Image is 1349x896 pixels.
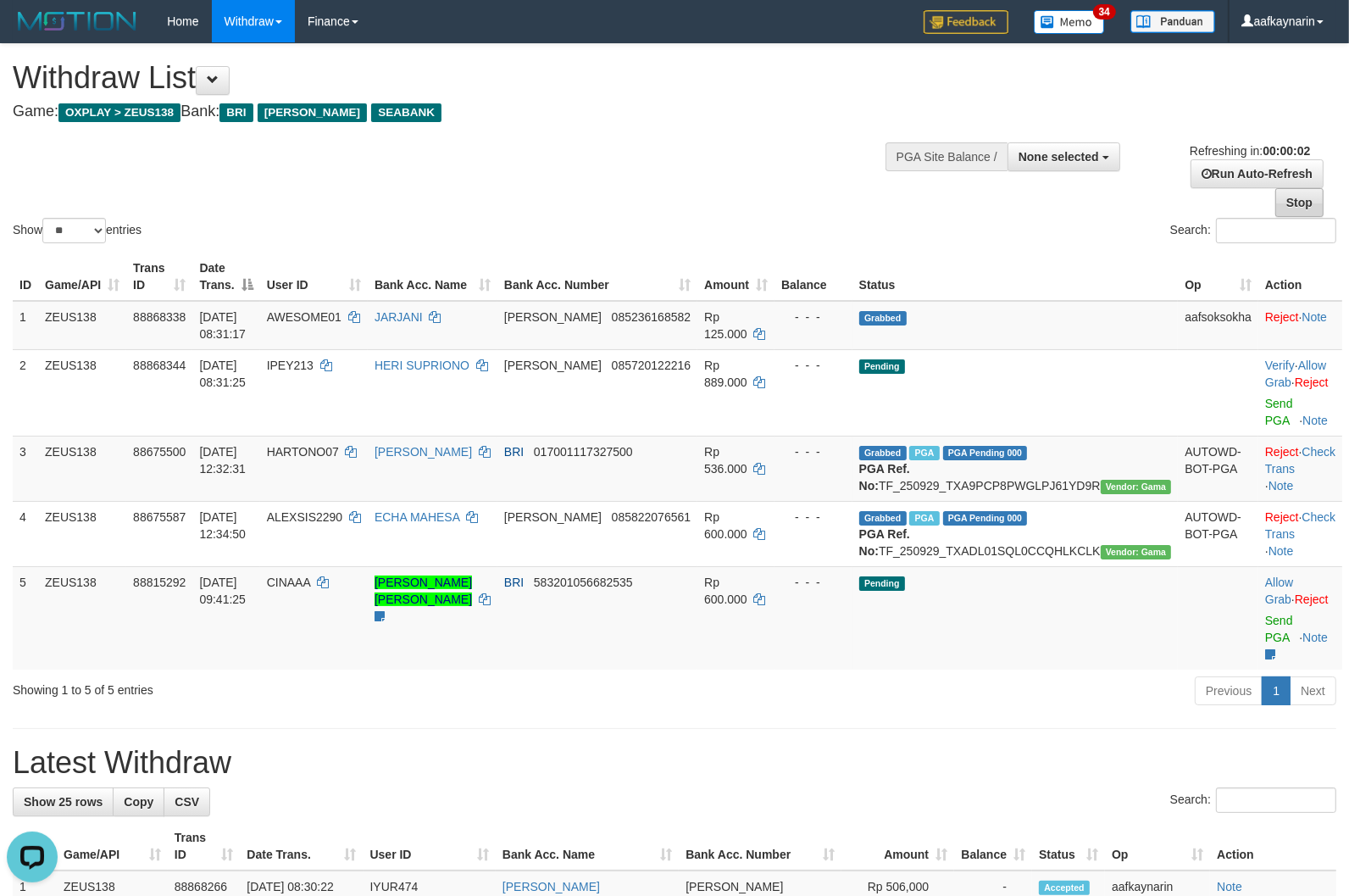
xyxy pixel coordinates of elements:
span: SEABANK [371,103,441,122]
th: Bank Acc. Number: activate to sort column ascending [497,253,697,301]
a: 1 [1262,676,1291,705]
a: Allow Grab [1265,576,1293,606]
th: Trans ID: activate to sort column ascending [168,822,241,871]
span: [PERSON_NAME] [504,359,602,372]
span: AWESOME01 [267,310,341,324]
span: BRI [219,103,253,122]
a: Reject [1265,510,1299,524]
a: Send PGA [1265,397,1293,427]
a: Show 25 rows [13,787,114,816]
img: panduan.png [1130,10,1215,33]
a: Check Trans [1265,510,1335,541]
span: Rp 600.000 [704,510,747,541]
th: Action [1258,253,1342,301]
a: Copy [113,787,164,816]
span: Copy 085236168582 to clipboard [612,310,691,324]
button: None selected [1008,142,1120,171]
h1: Withdraw List [13,61,882,95]
th: Balance [774,253,852,301]
a: [PERSON_NAME] [375,445,472,459]
td: · · [1258,349,1342,436]
span: Show 25 rows [24,795,103,809]
a: JARJANI [375,310,423,324]
span: Rp 889.000 [704,359,747,389]
span: 88675500 [133,445,186,459]
a: Run Auto-Refresh [1191,159,1324,188]
td: ZEUS138 [38,436,126,501]
a: Check Trans [1265,445,1335,476]
th: Action [1210,822,1336,871]
b: PGA Ref. No: [859,527,910,558]
span: Pending [859,576,905,591]
input: Search: [1216,218,1336,243]
th: Bank Acc. Number: activate to sort column ascending [679,822,841,871]
td: 3 [13,436,38,501]
th: Op: activate to sort column ascending [1178,253,1258,301]
th: Amount: activate to sort column ascending [841,822,954,871]
th: Status: activate to sort column ascending [1032,822,1105,871]
a: ECHA MAHESA [375,510,459,524]
span: Copy [124,795,153,809]
h4: Game: Bank: [13,103,882,120]
th: Status [852,253,1179,301]
th: ID [13,253,38,301]
th: User ID: activate to sort column ascending [260,253,368,301]
div: - - - [781,574,846,591]
span: 88815292 [133,576,186,589]
span: [PERSON_NAME] [258,103,367,122]
span: Marked by aaftrukkakada [909,446,939,460]
a: Send PGA [1265,614,1293,644]
td: · [1258,566,1342,670]
span: Grabbed [859,446,907,460]
span: 88868344 [133,359,186,372]
td: 4 [13,501,38,566]
span: Rp 125.000 [704,310,747,341]
a: Verify [1265,359,1295,372]
a: HERI SUPRIONO [375,359,469,372]
a: Reject [1265,310,1299,324]
td: AUTOWD-BOT-PGA [1178,436,1258,501]
span: None selected [1019,150,1099,164]
td: · [1258,301,1342,350]
span: Copy 085822076561 to clipboard [612,510,691,524]
td: 1 [13,301,38,350]
span: Grabbed [859,311,907,326]
th: Trans ID: activate to sort column ascending [126,253,192,301]
span: [DATE] 08:31:17 [199,310,246,341]
th: ID: activate to sort column descending [13,822,57,871]
span: PGA Pending [943,446,1028,460]
strong: 00:00:02 [1263,144,1310,158]
span: Refreshing in: [1190,144,1310,158]
button: Open LiveChat chat widget [7,7,58,58]
td: ZEUS138 [38,301,126,350]
span: Copy 085720122216 to clipboard [612,359,691,372]
a: Note [1269,544,1294,558]
span: Pending [859,359,905,374]
div: - - - [781,309,846,326]
a: [PERSON_NAME] [PERSON_NAME] [375,576,472,606]
a: Allow Grab [1265,359,1326,389]
th: Date Trans.: activate to sort column descending [192,253,259,301]
td: TF_250929_TXA9PCP8PWGLPJ61YD9R [852,436,1179,501]
span: Vendor URL: https://trx31.1velocity.biz [1101,480,1172,494]
a: CSV [164,787,210,816]
span: IPEY213 [267,359,314,372]
span: Copy 017001117327500 to clipboard [534,445,633,459]
span: CINAAA [267,576,310,589]
a: Previous [1195,676,1263,705]
th: Op: activate to sort column ascending [1105,822,1210,871]
a: Note [1302,310,1328,324]
span: [DATE] 09:41:25 [199,576,246,606]
td: 2 [13,349,38,436]
td: 5 [13,566,38,670]
span: PGA Pending [943,511,1028,526]
span: 88868338 [133,310,186,324]
a: Next [1290,676,1336,705]
span: HARTONO07 [267,445,339,459]
b: PGA Ref. No: [859,462,910,493]
span: · [1265,359,1326,389]
span: [DATE] 08:31:25 [199,359,246,389]
th: Game/API: activate to sort column ascending [38,253,126,301]
span: Grabbed [859,511,907,526]
span: Rp 536.000 [704,445,747,476]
